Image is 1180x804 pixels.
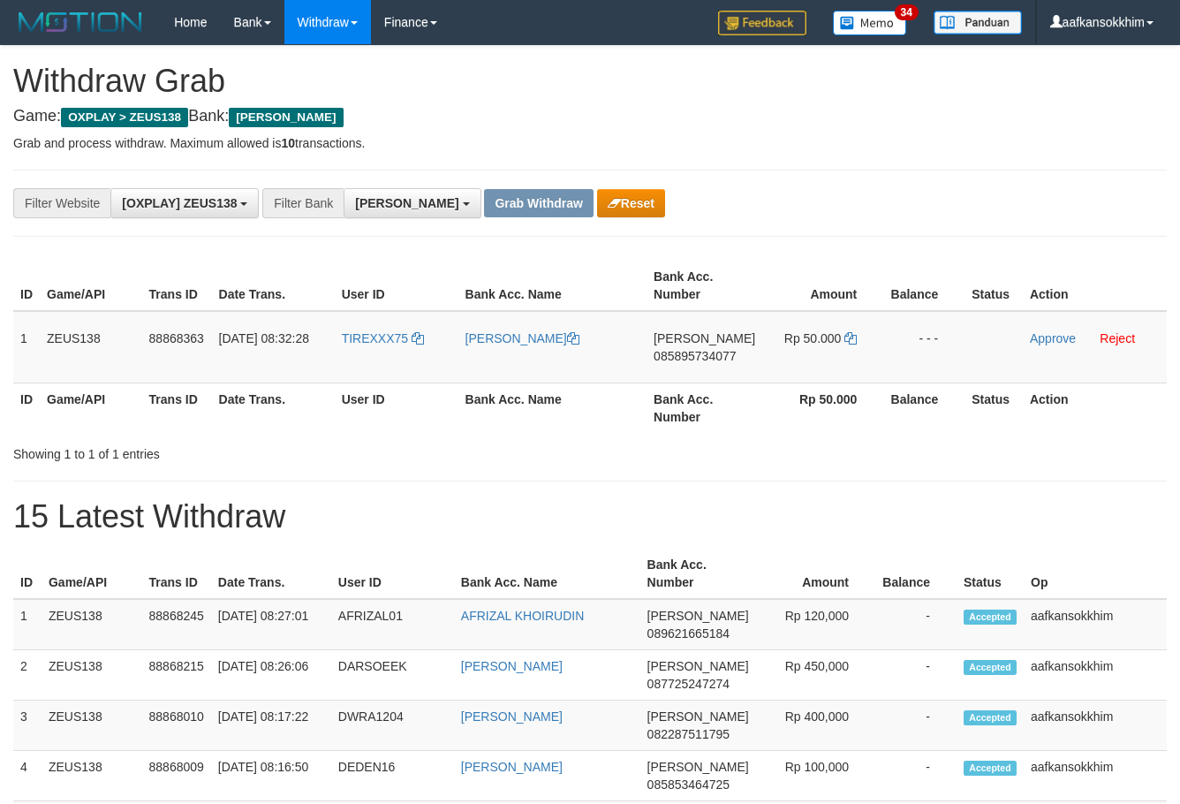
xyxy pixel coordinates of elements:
[454,549,640,599] th: Bank Acc. Name
[13,599,42,650] td: 1
[1024,549,1167,599] th: Op
[13,188,110,218] div: Filter Website
[40,311,142,383] td: ZEUS138
[964,610,1017,625] span: Accepted
[1030,331,1076,345] a: Approve
[142,383,212,433] th: Trans ID
[40,383,142,433] th: Game/API
[331,599,454,650] td: AFRIZAL01
[1023,383,1167,433] th: Action
[42,599,142,650] td: ZEUS138
[42,650,142,701] td: ZEUS138
[122,196,237,210] span: [OXPLAY] ZEUS138
[211,549,331,599] th: Date Trans.
[42,549,142,599] th: Game/API
[342,331,424,345] a: TIREXXX75
[142,701,211,751] td: 88868010
[13,751,42,801] td: 4
[883,383,964,433] th: Balance
[833,11,907,35] img: Button%20Memo.svg
[344,188,480,218] button: [PERSON_NAME]
[957,549,1024,599] th: Status
[1024,599,1167,650] td: aafkansokkhim
[934,11,1022,34] img: panduan.png
[13,438,479,463] div: Showing 1 to 1 of 1 entries
[461,659,563,673] a: [PERSON_NAME]
[647,677,730,691] span: Copy 087725247274 to clipboard
[875,751,957,801] td: -
[331,650,454,701] td: DARSOEEK
[110,188,259,218] button: [OXPLAY] ZEUS138
[13,499,1167,535] h1: 15 Latest Withdraw
[640,549,756,599] th: Bank Acc. Number
[647,727,730,741] span: Copy 082287511795 to clipboard
[42,751,142,801] td: ZEUS138
[142,751,211,801] td: 88868009
[964,383,1023,433] th: Status
[597,189,665,217] button: Reset
[647,609,749,623] span: [PERSON_NAME]
[142,549,211,599] th: Trans ID
[1100,331,1135,345] a: Reject
[883,261,964,311] th: Balance
[465,331,579,345] a: [PERSON_NAME]
[335,261,458,311] th: User ID
[13,383,40,433] th: ID
[458,261,647,311] th: Bank Acc. Name
[964,261,1023,311] th: Status
[211,751,331,801] td: [DATE] 08:16:50
[458,383,647,433] th: Bank Acc. Name
[654,349,736,363] span: Copy 085895734077 to clipboard
[229,108,343,127] span: [PERSON_NAME]
[13,549,42,599] th: ID
[1024,751,1167,801] td: aafkansokkhim
[647,659,749,673] span: [PERSON_NAME]
[13,9,147,35] img: MOTION_logo.png
[61,108,188,127] span: OXPLAY > ZEUS138
[762,383,883,433] th: Rp 50.000
[883,311,964,383] td: - - -
[142,650,211,701] td: 88868215
[13,134,1167,152] p: Grab and process withdraw. Maximum allowed is transactions.
[647,626,730,641] span: Copy 089621665184 to clipboard
[654,331,755,345] span: [PERSON_NAME]
[461,709,563,724] a: [PERSON_NAME]
[461,609,585,623] a: AFRIZAL KHOIRUDIN
[647,760,749,774] span: [PERSON_NAME]
[647,709,749,724] span: [PERSON_NAME]
[212,383,335,433] th: Date Trans.
[355,196,458,210] span: [PERSON_NAME]
[142,261,212,311] th: Trans ID
[784,331,842,345] span: Rp 50.000
[484,189,593,217] button: Grab Withdraw
[964,660,1017,675] span: Accepted
[211,701,331,751] td: [DATE] 08:17:22
[875,650,957,701] td: -
[211,599,331,650] td: [DATE] 08:27:01
[895,4,919,20] span: 34
[13,108,1167,125] h4: Game: Bank:
[212,261,335,311] th: Date Trans.
[844,331,857,345] a: Copy 50000 to clipboard
[964,761,1017,776] span: Accepted
[1023,261,1167,311] th: Action
[718,11,806,35] img: Feedback.jpg
[281,136,295,150] strong: 10
[13,261,40,311] th: ID
[331,751,454,801] td: DEDEN16
[13,701,42,751] td: 3
[875,701,957,751] td: -
[756,650,875,701] td: Rp 450,000
[647,777,730,792] span: Copy 085853464725 to clipboard
[647,261,762,311] th: Bank Acc. Number
[875,549,957,599] th: Balance
[13,64,1167,99] h1: Withdraw Grab
[40,261,142,311] th: Game/API
[756,701,875,751] td: Rp 400,000
[149,331,204,345] span: 88868363
[142,599,211,650] td: 88868245
[762,261,883,311] th: Amount
[13,650,42,701] td: 2
[756,549,875,599] th: Amount
[331,701,454,751] td: DWRA1204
